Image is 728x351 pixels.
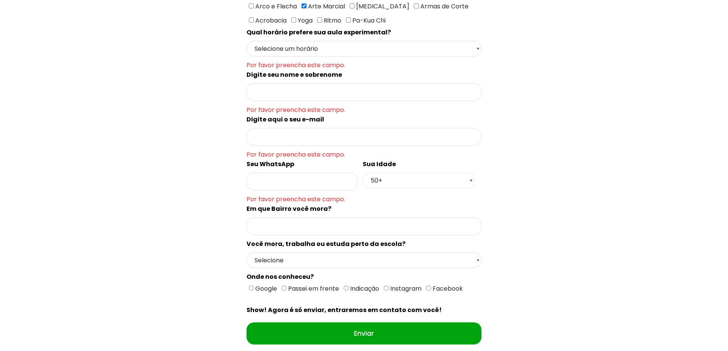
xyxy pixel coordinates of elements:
[302,3,306,8] input: Arte Marcial
[246,115,324,124] spam: Digite aqui o seu e-mail
[306,2,345,11] span: Arte Marcial
[389,284,422,293] span: Instagram
[287,284,339,293] span: Passei em frente
[246,194,358,204] span: Por favor preencha este campo.
[246,150,482,159] span: Por favor preencha este campo.
[355,2,409,11] span: [MEDICAL_DATA]
[246,70,342,79] spam: Digite seu nome e sobrenome
[254,284,277,293] span: Google
[363,160,396,168] spam: Sua Idade
[246,239,405,248] spam: Você mora, trabalha ou estuda perto da escola?
[249,286,254,291] input: Google
[246,272,314,281] spam: Onde nos conheceu?
[246,105,482,115] span: Por favor preencha este campo.
[384,286,389,291] input: Instagram
[431,284,463,293] span: Facebook
[426,286,431,291] input: Facebook
[246,28,391,37] spam: Qual horário prefere sua aula experimental?
[346,18,351,23] input: Pa-Kua Chi
[296,16,313,25] span: Yoga
[254,16,287,25] span: Acrobacia
[246,204,331,213] spam: Em que Bairro você mora?
[419,2,469,11] span: Armas de Corte
[249,18,254,23] input: Acrobacia
[291,18,296,23] input: Yoga
[254,2,297,11] span: Arco e Flecha
[246,60,482,70] span: Por favor preencha este campo.
[351,16,386,25] span: Pa-Kua Chi
[282,286,287,291] input: Passei em frente
[317,18,322,23] input: Ritmo
[246,160,294,168] spam: Seu WhatsApp
[246,322,482,345] input: Enviar
[349,284,379,293] span: Indicação
[249,3,254,8] input: Arco e Flecha
[414,3,419,8] input: Armas de Corte
[322,16,341,25] span: Ritmo
[344,286,349,291] input: Indicação
[246,306,442,314] spam: Show! Agora é só enviar, entraremos em contato com você!
[350,3,355,8] input: [MEDICAL_DATA]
